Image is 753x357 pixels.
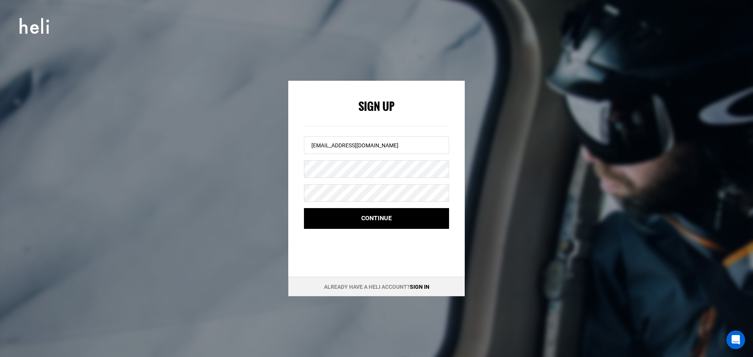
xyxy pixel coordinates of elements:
iframe: Intercom live chat [726,330,745,349]
input: Email [304,136,449,154]
button: Continue [304,208,449,229]
h2: Sign Up [304,100,449,112]
a: Sign in [410,284,429,290]
div: Already have a Heli account? [288,277,465,296]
